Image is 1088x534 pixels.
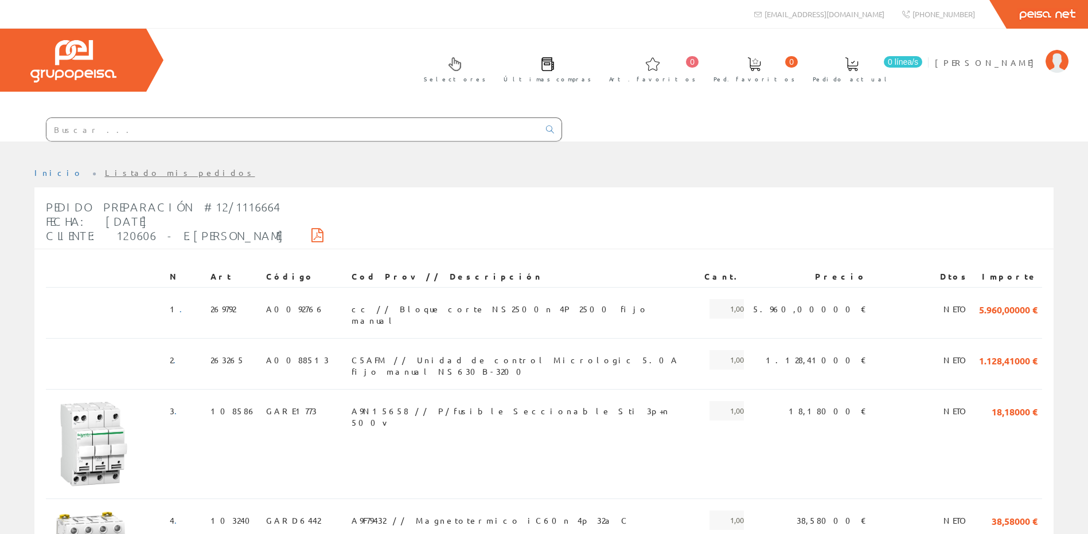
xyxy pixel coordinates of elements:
span: Art. favoritos [609,73,696,85]
span: GARD6442 [266,511,321,530]
span: cc // Bloque corte NS2500n 4P 2500 fijo manual [352,299,695,319]
span: Pedido Preparación #12/1116664 Fecha: [DATE] Cliente: 120606 - E.[PERSON_NAME] [46,200,284,242]
span: 5.960,00000 € [979,299,1038,319]
span: 1.128,41000 € [766,350,867,370]
span: GARE1773 [266,401,317,421]
span: 1,00 [709,299,744,319]
img: Grupo Peisa [30,40,116,83]
span: 0 [785,56,798,68]
a: Inicio [34,167,83,178]
th: Cant. [700,266,748,287]
a: Selectores [412,48,492,89]
span: 2 [170,350,183,370]
th: N [165,266,206,287]
th: Código [262,266,347,287]
span: 1 [170,299,189,319]
a: . [173,355,183,365]
img: Foto artículo (150x150) [50,401,137,487]
a: Últimas compras [492,48,597,89]
span: C5AFM // Unidad de control Micrologic 5.0A fijo manual NS630B-3200 [352,350,695,370]
th: Cod Prov // Descripción [347,266,700,287]
span: 269792 [210,299,236,319]
th: Art [206,266,262,287]
a: Listado mis pedidos [105,167,255,178]
span: Pedido actual [813,73,891,85]
span: [PERSON_NAME] [935,57,1040,68]
span: 1,00 [709,401,744,421]
span: A0088513 [266,350,329,370]
span: 18,18000 € [789,401,867,421]
th: Precio [748,266,871,287]
th: Dtos [871,266,974,287]
span: 3 [170,401,184,421]
span: 263265 [210,350,245,370]
span: NETO [943,350,970,370]
i: Descargar PDF [311,231,323,239]
span: 1,00 [709,511,744,530]
span: 4 [170,511,184,530]
a: . [180,304,189,314]
span: A9N15658 // P/fusible Seccionable Sti 3p+n 500v [352,401,695,421]
a: [PERSON_NAME] [935,48,1068,58]
span: Ped. favoritos [713,73,795,85]
span: Selectores [424,73,486,85]
span: 18,18000 € [992,401,1038,421]
input: Buscar ... [46,118,539,141]
span: A0092766 [266,299,325,319]
span: A9F79432 // Magnetotermico iC60n 4p 32a C [352,511,629,530]
th: Importe [974,266,1042,287]
span: NETO [943,511,970,530]
span: [EMAIL_ADDRESS][DOMAIN_NAME] [765,9,884,19]
a: . [174,515,184,525]
span: NETO [943,401,970,421]
a: . [174,406,184,416]
span: 108586 [210,401,256,421]
span: 103240 [210,511,257,530]
span: 1.128,41000 € [979,350,1038,370]
span: 38,58000 € [992,511,1038,530]
span: Últimas compras [504,73,591,85]
span: 38,58000 € [797,511,867,530]
span: NETO [943,299,970,319]
span: 5.960,00000 € [753,299,867,319]
span: 0 línea/s [884,56,922,68]
span: 0 [686,56,699,68]
span: [PHONE_NUMBER] [912,9,975,19]
span: 1,00 [709,350,744,370]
